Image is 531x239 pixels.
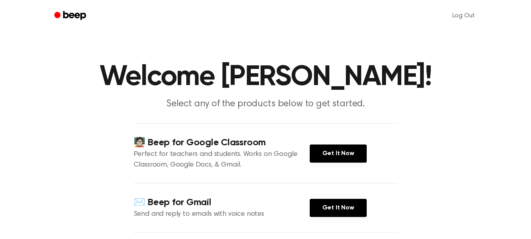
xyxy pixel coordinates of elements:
p: Send and reply to emails with voice notes [134,209,310,220]
a: Beep [49,8,93,24]
p: Perfect for teachers and students. Works on Google Classroom, Google Docs, & Gmail. [134,149,310,170]
h1: Welcome [PERSON_NAME]! [64,63,467,91]
p: Select any of the products below to get started. [115,98,417,111]
a: Log Out [445,6,483,25]
h4: 🧑🏻‍🏫 Beep for Google Classroom [134,136,310,149]
a: Get It Now [310,199,367,217]
a: Get It Now [310,145,367,163]
h4: ✉️ Beep for Gmail [134,196,310,209]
